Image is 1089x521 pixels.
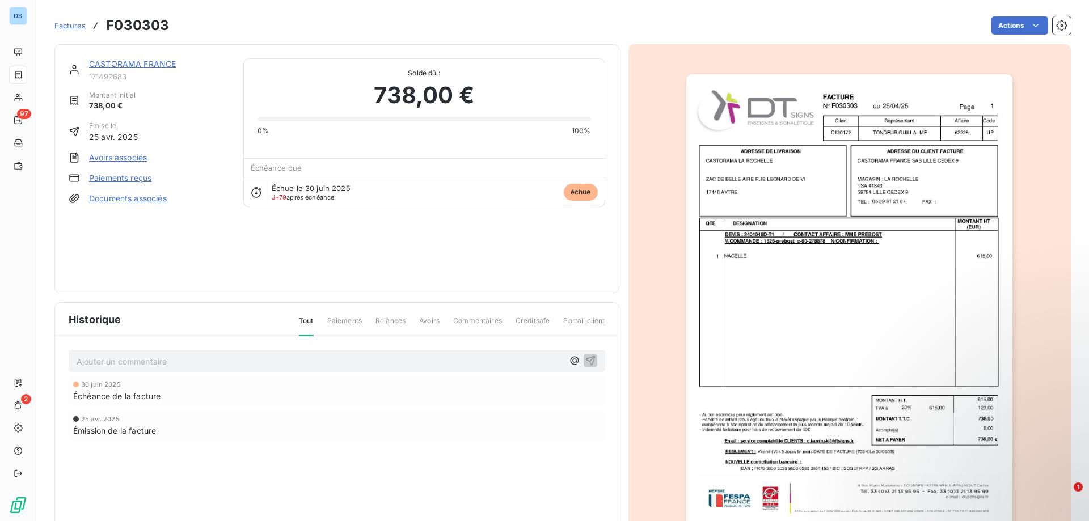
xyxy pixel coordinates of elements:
[9,7,27,25] div: DS
[54,21,86,30] span: Factures
[106,15,169,36] h3: F030303
[251,163,302,172] span: Échéance due
[89,193,167,204] a: Documents associés
[564,184,598,201] span: échue
[375,316,406,335] span: Relances
[1050,482,1078,510] iframe: Intercom live chat
[258,68,591,78] span: Solde dû :
[272,184,351,193] span: Échue le 30 juin 2025
[327,316,362,335] span: Paiements
[73,390,161,402] span: Échéance de la facture
[89,90,136,100] span: Montant initial
[89,152,147,163] a: Avoirs associés
[89,72,230,81] span: 171499683
[563,316,605,335] span: Portail client
[89,100,136,112] span: 738,00 €
[272,194,335,201] span: après échéance
[572,126,591,136] span: 100%
[453,316,502,335] span: Commentaires
[272,193,287,201] span: J+79
[862,411,1089,490] iframe: Intercom notifications message
[299,316,314,336] span: Tout
[21,394,31,404] span: 2
[419,316,440,335] span: Avoirs
[89,172,151,184] a: Paiements reçus
[89,121,138,131] span: Émise le
[73,425,156,437] span: Émission de la facture
[374,78,474,112] span: 738,00 €
[991,16,1048,35] button: Actions
[9,496,27,514] img: Logo LeanPay
[81,416,120,422] span: 25 avr. 2025
[81,381,121,388] span: 30 juin 2025
[1074,482,1083,492] span: 1
[54,20,86,31] a: Factures
[258,126,269,136] span: 0%
[89,131,138,143] span: 25 avr. 2025
[89,59,176,69] a: CASTORAMA FRANCE
[17,109,31,119] span: 97
[69,312,121,327] span: Historique
[516,316,550,335] span: Creditsafe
